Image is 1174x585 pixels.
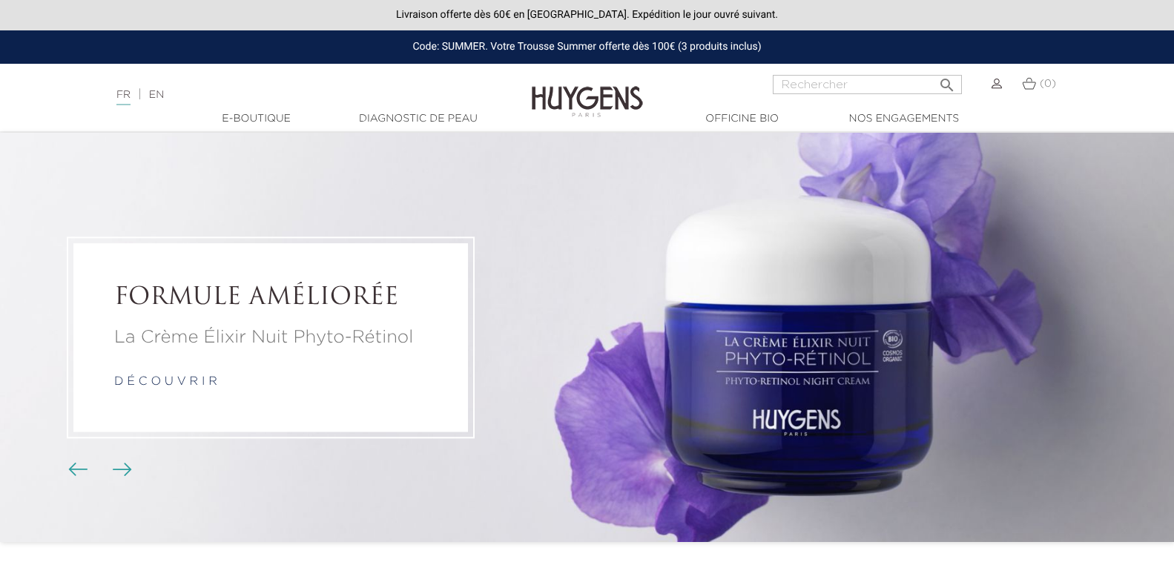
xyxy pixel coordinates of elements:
a: d é c o u v r i r [114,376,217,388]
a: Officine Bio [668,111,817,127]
a: E-Boutique [182,111,331,127]
i:  [938,72,956,90]
input: Rechercher [773,75,962,94]
h2: FORMULE AMÉLIORÉE [114,284,427,312]
a: Diagnostic de peau [344,111,492,127]
div: Boutons du carrousel [74,458,122,480]
span: (0) [1040,79,1056,89]
div: | [109,86,478,104]
p: La Crème Élixir Nuit Phyto-Rétinol [114,324,427,351]
a: FR [116,90,131,105]
img: Huygens [532,62,643,119]
a: EN [149,90,164,100]
button:  [934,70,960,90]
a: Nos engagements [830,111,978,127]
